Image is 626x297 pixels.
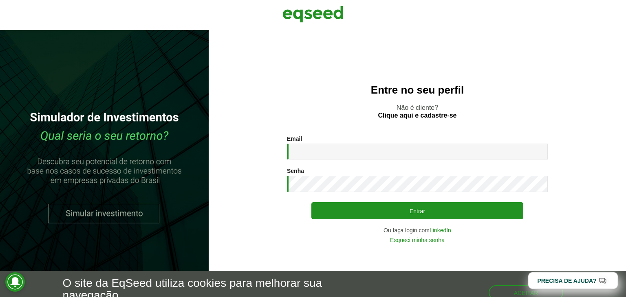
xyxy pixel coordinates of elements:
[225,84,610,96] h2: Entre no seu perfil
[430,227,451,233] a: LinkedIn
[287,227,548,233] div: Ou faça login com
[282,4,344,24] img: EqSeed Logo
[287,136,302,142] label: Email
[311,202,523,219] button: Entrar
[378,112,457,119] a: Clique aqui e cadastre-se
[225,104,610,119] p: Não é cliente?
[390,237,445,243] a: Esqueci minha senha
[287,168,304,174] label: Senha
